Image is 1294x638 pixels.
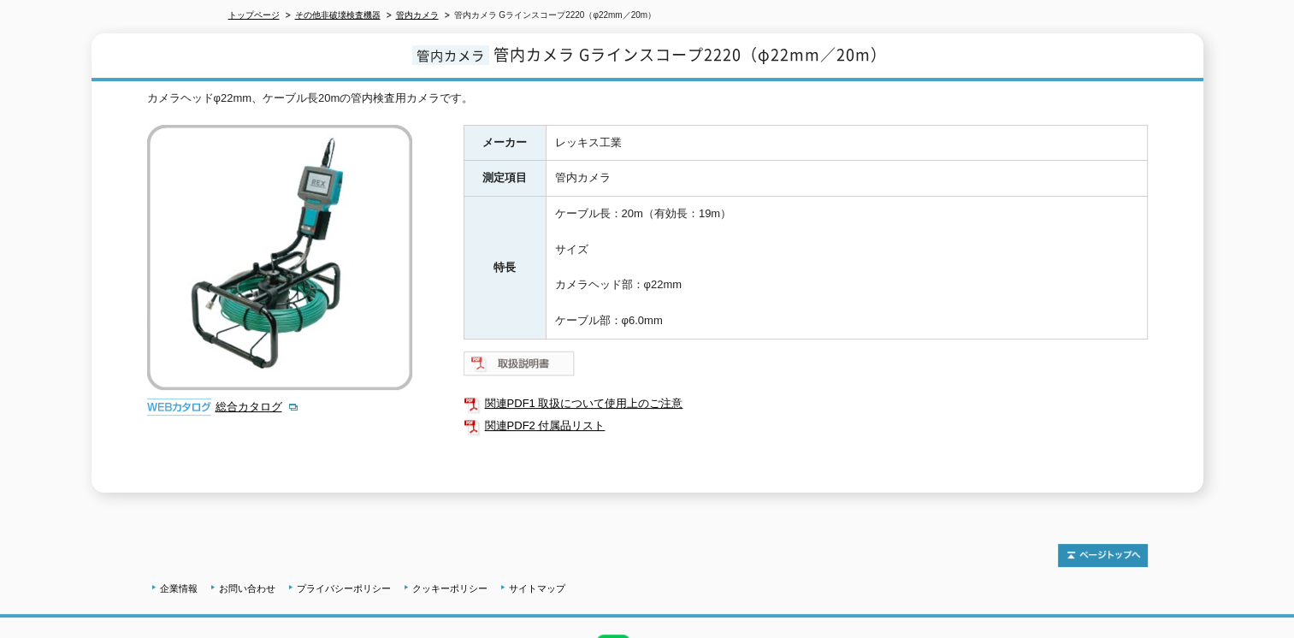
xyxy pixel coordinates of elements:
[464,350,576,377] img: 取扱説明書
[147,90,1148,108] div: カメラヘッドφ22mm、ケーブル長20mの管内検査用カメラです。
[509,583,565,594] a: サイトマップ
[546,125,1147,161] td: レッキス工業
[464,197,546,340] th: 特長
[493,43,887,66] span: 管内カメラ Gラインスコープ2220（φ22mm／20m）
[464,415,1148,437] a: 関連PDF2 付属品リスト
[147,399,211,416] img: webカタログ
[464,361,576,374] a: 取扱説明書
[160,583,198,594] a: 企業情報
[412,583,487,594] a: クッキーポリシー
[219,583,275,594] a: お問い合わせ
[546,197,1147,340] td: ケーブル長：20m（有効長：19m） サイズ カメラヘッド部：φ22mm ケーブル部：φ6.0mm
[412,45,489,65] span: 管内カメラ
[464,125,546,161] th: メーカー
[216,400,299,413] a: 総合カタログ
[441,7,657,25] li: 管内カメラ Gラインスコープ2220（φ22mm／20m）
[228,10,280,20] a: トップページ
[464,393,1148,415] a: 関連PDF1 取扱について使用上のご注意
[396,10,439,20] a: 管内カメラ
[546,161,1147,197] td: 管内カメラ
[464,161,546,197] th: 測定項目
[1058,544,1148,567] img: トップページへ
[147,125,412,390] img: 管内カメラ Gラインスコープ2220（φ22mm／20m）
[295,10,381,20] a: その他非破壊検査機器
[297,583,391,594] a: プライバシーポリシー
